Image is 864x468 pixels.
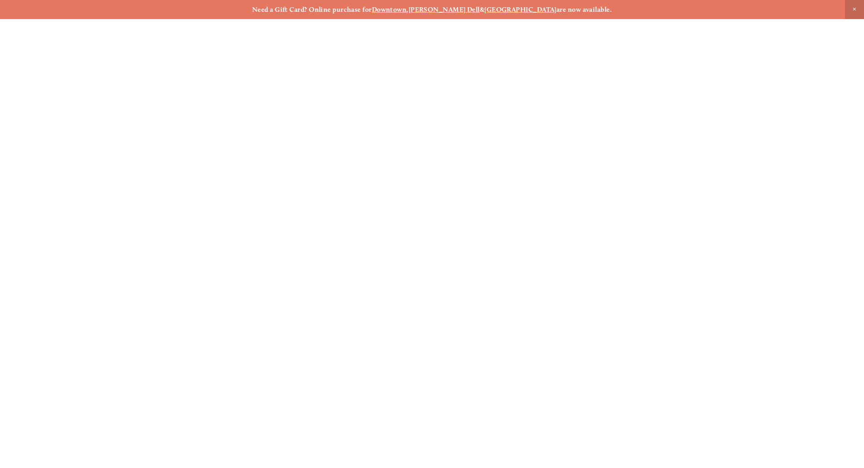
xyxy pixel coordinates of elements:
[372,5,407,14] a: Downtown
[406,5,408,14] strong: ,
[484,5,556,14] a: [GEOGRAPHIC_DATA]
[480,5,484,14] strong: &
[409,5,480,14] a: [PERSON_NAME] Dell
[252,5,372,14] strong: Need a Gift Card? Online purchase for
[556,5,612,14] strong: are now available.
